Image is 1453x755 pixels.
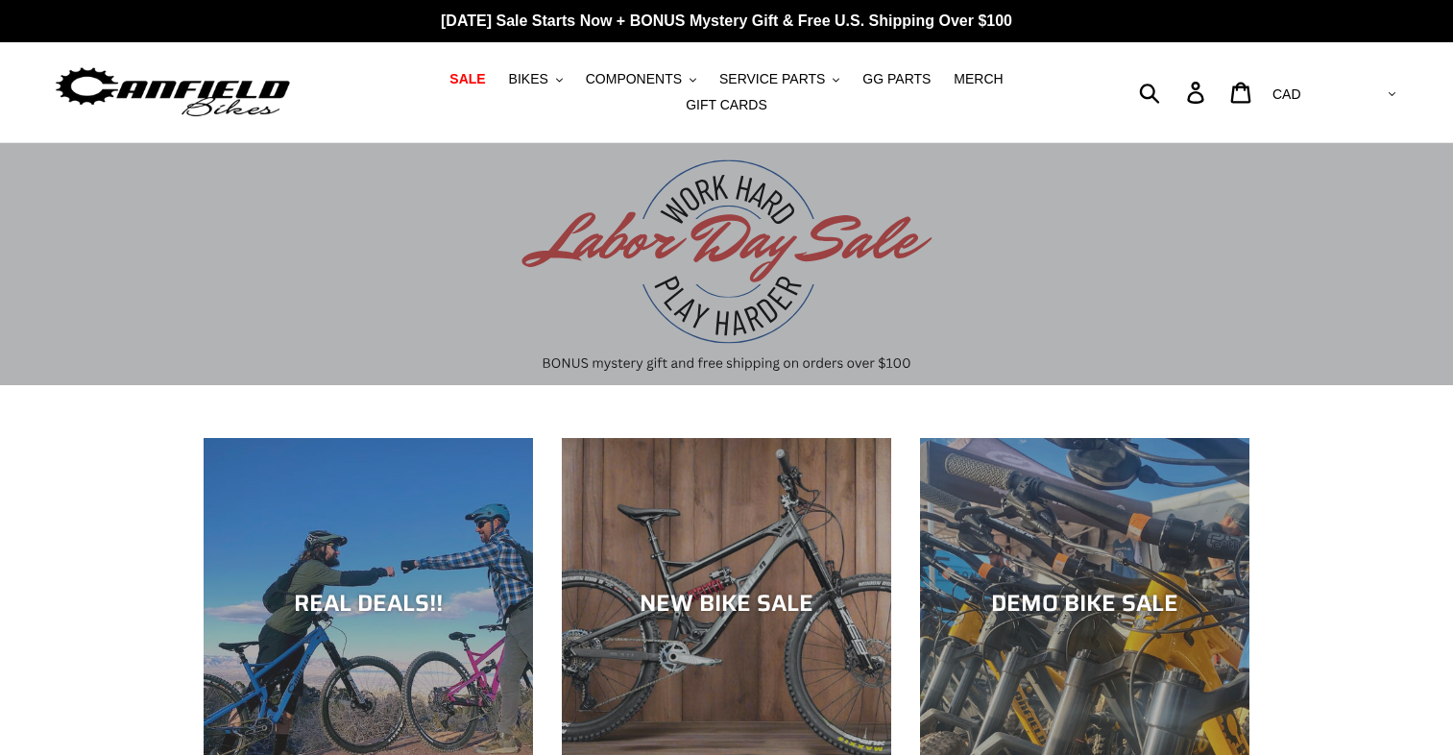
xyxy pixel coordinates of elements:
a: SALE [440,66,495,92]
button: BIKES [499,66,572,92]
span: MERCH [954,71,1003,87]
input: Search [1150,71,1199,113]
div: REAL DEALS!! [204,589,533,617]
a: GIFT CARDS [676,92,777,118]
span: GG PARTS [862,71,931,87]
div: DEMO BIKE SALE [920,589,1249,617]
span: BIKES [509,71,548,87]
button: SERVICE PARTS [710,66,849,92]
a: GG PARTS [853,66,940,92]
span: GIFT CARDS [686,97,767,113]
a: MERCH [944,66,1012,92]
span: SALE [449,71,485,87]
img: Canfield Bikes [53,62,293,123]
button: COMPONENTS [576,66,706,92]
span: SERVICE PARTS [719,71,825,87]
span: COMPONENTS [586,71,682,87]
div: NEW BIKE SALE [562,589,891,617]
